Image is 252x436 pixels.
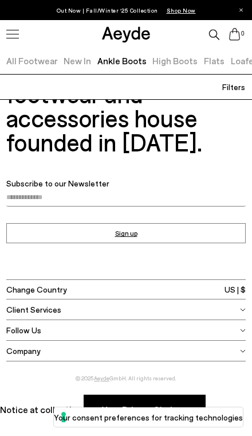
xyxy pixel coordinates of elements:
[84,395,206,425] button: Your Privacy Choices
[240,328,246,333] img: svg%3E
[97,55,147,66] a: Ankle Boots
[152,55,198,66] a: High Boots
[6,345,40,357] span: Company
[6,361,246,394] span: © 2025 GmbH. All rights reserved.
[6,280,66,299] span: Change Country
[225,284,246,295] li: US | $
[6,223,246,243] button: Sign up
[240,348,246,354] img: svg%3E
[54,407,243,427] button: Your consent preferences for tracking technologies
[6,55,58,66] a: All Footwear
[6,304,61,316] span: Client Services
[204,55,225,66] a: Flats
[6,178,246,189] p: Subscribe to our Newsletter
[54,411,243,423] label: Your consent preferences for tracking technologies
[6,325,41,336] span: Follow Us
[222,82,245,92] span: Filters
[94,375,109,381] a: Aeyde
[6,57,246,154] h3: Aeyde is a Berlin-based footwear and accessories house founded in [DATE].
[64,55,91,66] a: New In
[240,307,246,313] img: svg%3E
